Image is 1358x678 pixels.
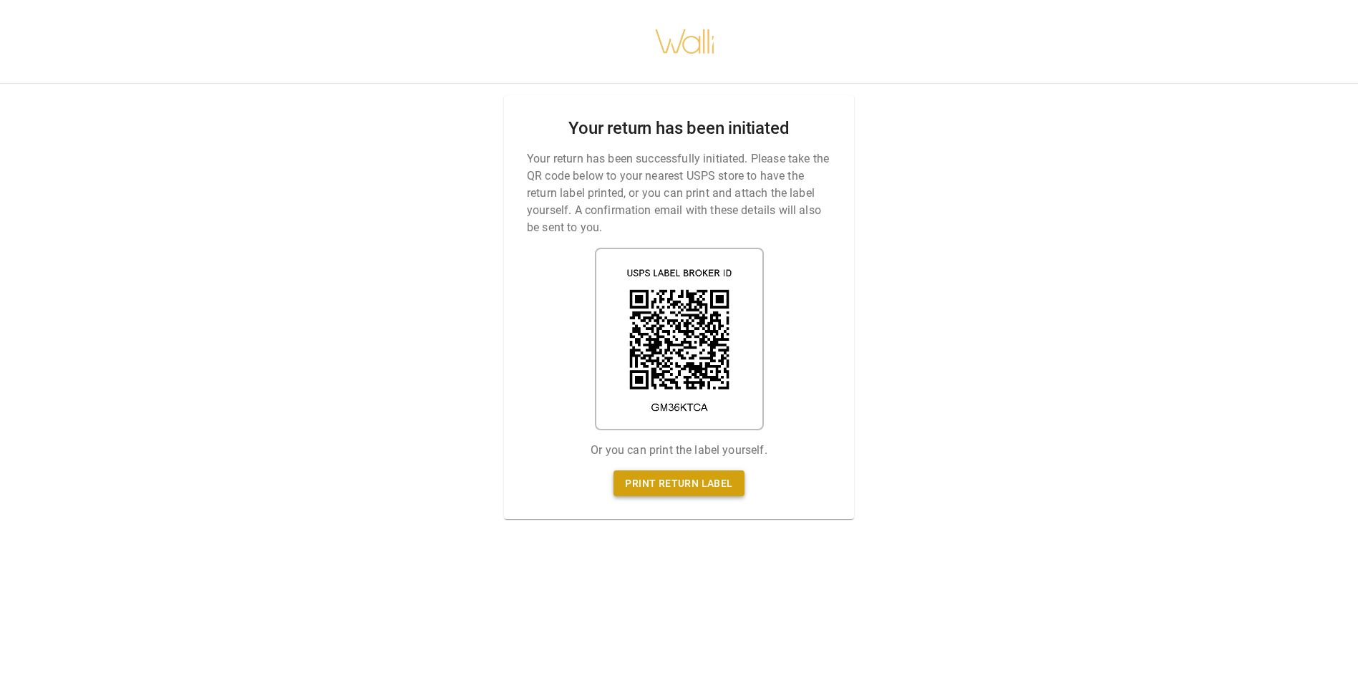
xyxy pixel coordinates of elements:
[613,470,744,497] a: Print return label
[527,150,831,236] p: Your return has been successfully initiated. Please take the QR code below to your nearest USPS s...
[654,11,716,72] img: walli-inc.myshopify.com
[591,442,767,459] p: Or you can print the label yourself.
[595,248,764,430] img: shipping label qr code
[568,118,789,139] h2: Your return has been initiated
